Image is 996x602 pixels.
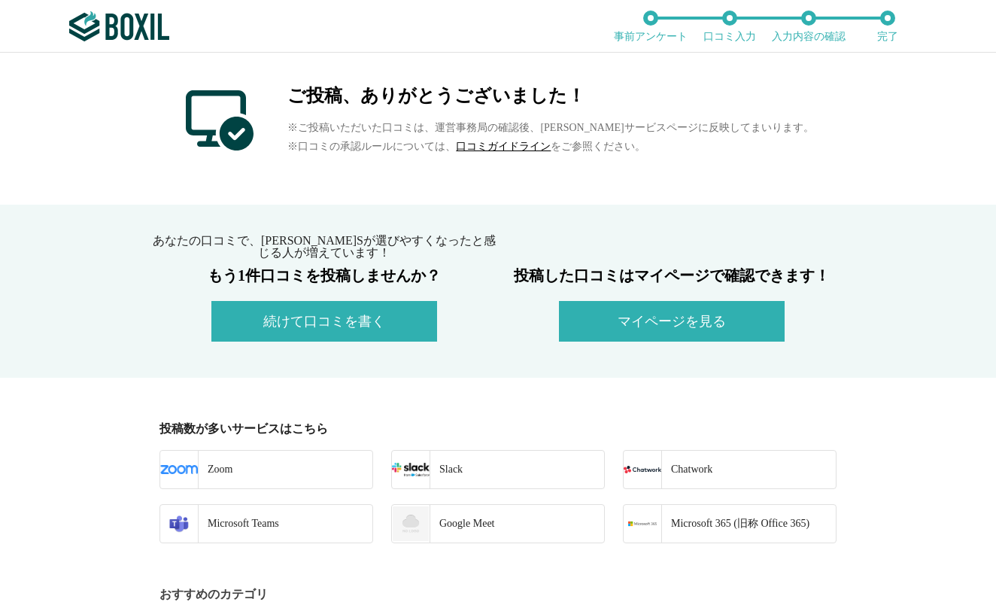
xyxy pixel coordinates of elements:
[623,450,837,489] a: Chatwork
[198,451,232,488] div: Zoom
[159,588,846,600] div: おすすめのカテゴリ
[159,504,373,543] a: Microsoft Teams
[287,118,813,137] p: ※ご投稿いただいた口コミは、運営事務局の確認後、[PERSON_NAME]サービスページに反映してまいります。
[150,268,498,283] h3: もう1件口コミを投稿しませんか？
[661,451,712,488] div: Chatwork
[211,301,437,342] button: 続けて口コミを書く
[430,451,463,488] div: Slack
[559,301,785,342] button: マイページを見る
[498,268,846,283] h3: 投稿した口コミはマイページで確認できます！
[690,11,769,42] li: 口コミ入力
[661,505,809,543] div: Microsoft 365 (旧称 Office 365)
[559,317,785,328] a: マイページを見る
[198,505,279,543] div: Microsoft Teams
[69,11,169,41] img: ボクシルSaaS_ロゴ
[611,11,690,42] li: 事前アンケート
[391,450,605,489] a: Slack
[287,137,813,156] p: ※口コミの承認ルールについては、 をご参照ください。
[287,87,813,105] h2: ご投稿、ありがとうございました！
[456,141,551,152] a: 口コミガイドライン
[159,450,373,489] a: Zoom
[211,317,437,328] a: 続けて口コミを書く
[769,11,848,42] li: 入力内容の確認
[153,234,496,259] span: あなたの口コミで、[PERSON_NAME]Sが選びやすくなったと感じる人が増えています！
[848,11,927,42] li: 完了
[159,423,846,435] div: 投稿数が多いサービスはこちら
[391,504,605,543] a: Google Meet
[623,504,837,543] a: Microsoft 365 (旧称 Office 365)
[430,505,494,543] div: Google Meet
